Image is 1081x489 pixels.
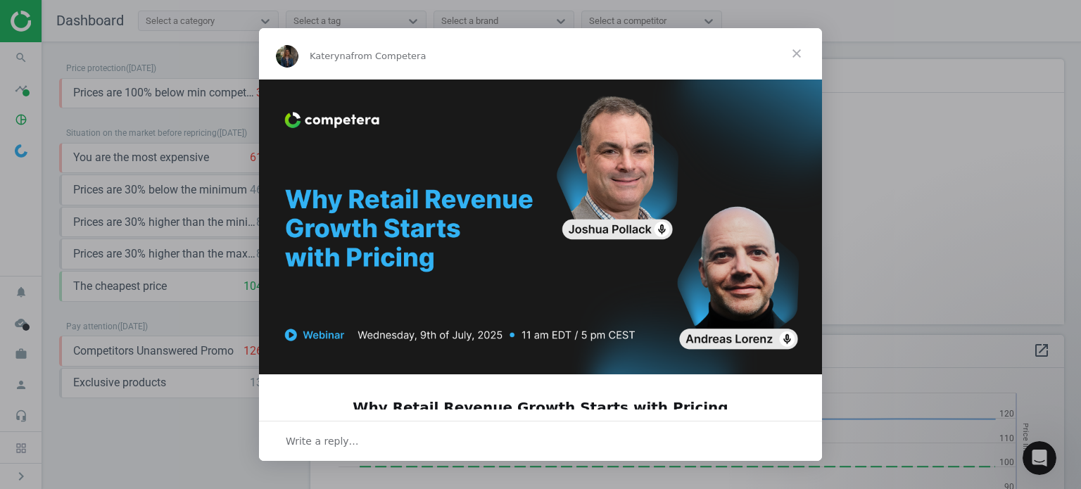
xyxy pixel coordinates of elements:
[771,28,822,79] span: Close
[259,421,822,461] div: Open conversation and reply
[276,45,298,68] img: Profile image for Kateryna
[353,399,728,416] b: Why Retail Revenue Growth Starts with Pricing
[310,51,351,61] span: Kateryna
[351,51,426,61] span: from Competera
[286,432,359,450] span: Write a reply…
